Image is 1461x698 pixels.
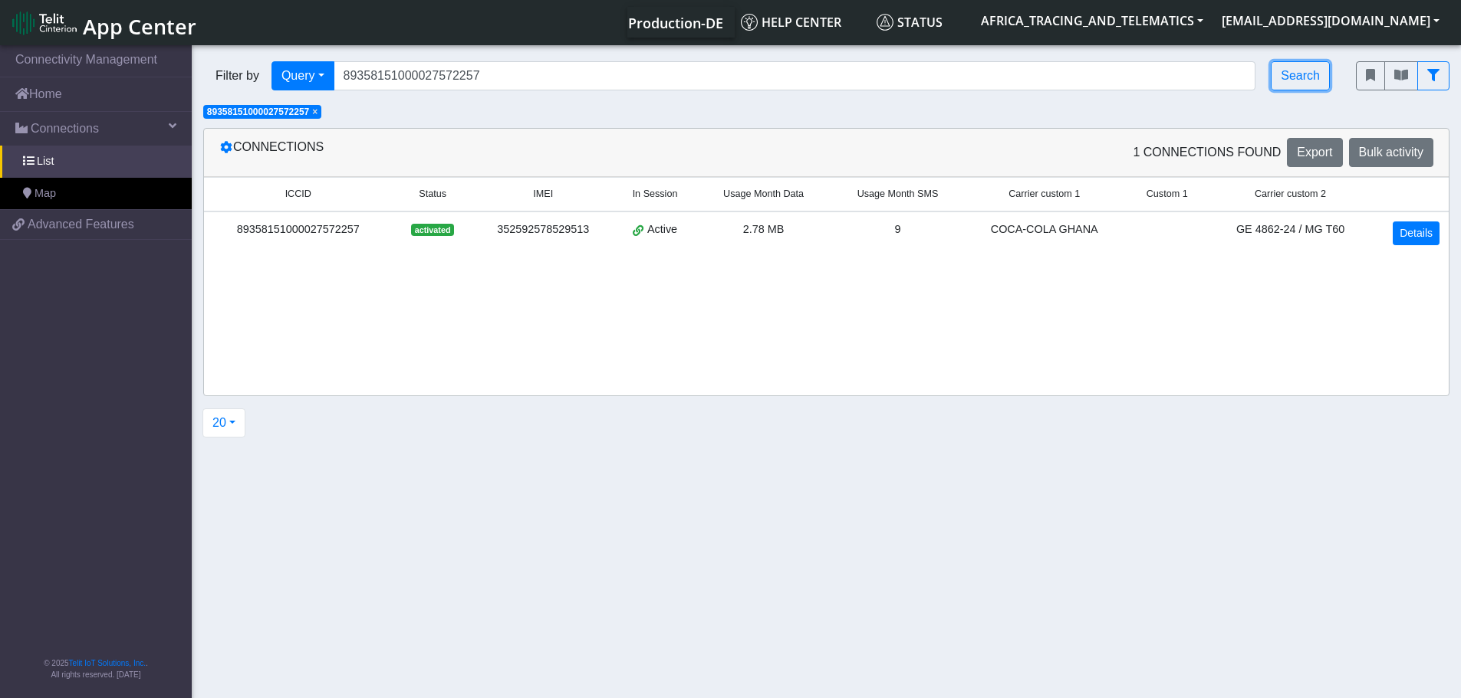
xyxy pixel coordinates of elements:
[31,120,99,138] span: Connections
[411,224,453,236] span: activated
[741,14,758,31] img: knowledge.svg
[1147,187,1188,202] span: Custom 1
[741,14,841,31] span: Help center
[419,187,446,202] span: Status
[1219,221,1361,238] div: GE 4862-24 / MG T60
[1133,143,1281,162] span: 1 Connections found
[627,7,722,38] a: Your current platform instance
[28,215,134,234] span: Advanced Features
[1213,7,1449,34] button: [EMAIL_ADDRESS][DOMAIN_NAME]
[840,221,956,238] div: 9
[12,11,77,35] img: logo-telit-cinterion-gw-new.png
[1255,187,1326,202] span: Carrier custom 2
[647,221,677,238] span: Active
[1271,61,1330,90] button: Search
[35,185,56,202] span: Map
[208,138,827,167] div: Connections
[1359,146,1423,159] span: Bulk activity
[857,187,939,202] span: Usage Month SMS
[12,6,194,39] a: App Center
[628,14,723,32] span: Production-DE
[743,223,785,235] span: 2.78 MB
[83,12,196,41] span: App Center
[1393,221,1440,245] a: Details
[271,61,334,90] button: Query
[1356,61,1449,90] div: fitlers menu
[1287,138,1342,167] button: Export
[285,187,311,202] span: ICCID
[69,659,146,667] a: Telit IoT Solutions, Inc.
[723,187,804,202] span: Usage Month Data
[312,107,318,117] span: ×
[334,61,1256,90] input: Search...
[533,187,553,202] span: IMEI
[312,107,318,116] button: Close
[972,7,1213,34] button: AFRICA_TRACING_AND_TELEMATICS
[1349,138,1433,167] button: Bulk activity
[1297,146,1332,159] span: Export
[877,14,893,31] img: status.svg
[203,67,271,85] span: Filter by
[974,221,1114,238] div: COCA-COLA GHANA
[877,14,943,31] span: Status
[1009,187,1080,202] span: Carrier custom 1
[735,7,870,38] a: Help center
[633,187,678,202] span: In Session
[482,221,604,238] div: 352592578529513
[207,107,309,117] span: 89358151000027572257
[202,408,245,437] button: 20
[870,7,972,38] a: Status
[37,153,54,170] span: List
[213,221,383,238] div: 89358151000027572257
